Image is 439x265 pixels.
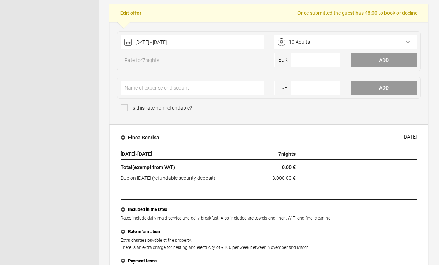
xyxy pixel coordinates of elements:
[239,149,298,160] th: nights
[351,53,417,67] button: Add
[121,151,136,157] span: [DATE]
[278,151,281,157] span: 7
[121,227,417,237] button: Rate information
[121,57,163,67] span: Rate for nights
[274,53,292,67] span: EUR
[274,81,292,95] span: EUR
[121,104,192,111] span: Is this rate non-refundable?
[121,81,264,95] input: Name of expense or discount
[403,134,417,140] div: [DATE]
[137,151,152,157] span: [DATE]
[121,149,239,160] th: -
[297,9,417,16] span: Once submitted the guest has 48:00 to book or decline
[142,57,145,63] span: 7
[121,205,417,215] button: Included in the rates
[121,134,159,141] h4: Finca Sonrisa
[121,160,239,173] th: Total
[115,130,423,145] button: Finca Sonrisa [DATE]
[282,164,296,170] flynt-currency: 0,00 €
[121,237,417,251] p: Extra charges payable at the property: There is an extra charge for heating and electricity of €1...
[132,164,175,170] span: (exempt from VAT)
[121,215,417,222] p: Rates include daily maid service and daily breakfast. Also included are towels and linen, WiFi an...
[272,175,296,181] flynt-currency: 3.000,00 €
[109,4,428,22] h2: Edit offer
[121,173,239,182] td: Due on [DATE] (refundable security deposit)
[351,81,417,95] button: Add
